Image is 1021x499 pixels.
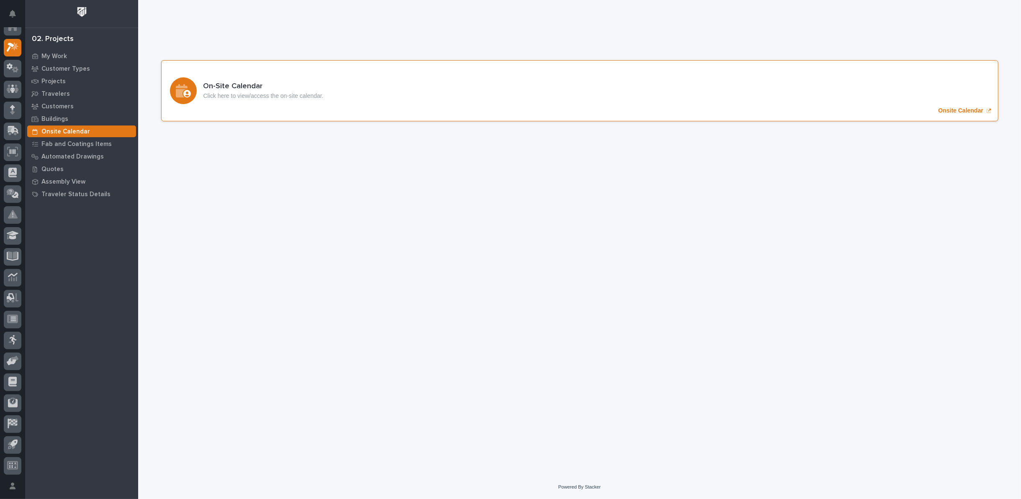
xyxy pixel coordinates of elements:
p: Traveler Status Details [41,191,111,198]
a: Traveler Status Details [25,188,138,200]
p: Automated Drawings [41,153,104,161]
img: Workspace Logo [74,4,90,20]
a: Onsite Calendar [161,60,998,121]
a: Powered By Stacker [558,484,601,489]
p: Click here to view/access the on-site calendar. [203,92,324,100]
p: Customers [41,103,74,110]
p: Buildings [41,115,68,123]
h3: On-Site Calendar [203,82,324,91]
div: 02. Projects [32,35,74,44]
p: Projects [41,78,66,85]
p: Travelers [41,90,70,98]
a: Buildings [25,113,138,125]
p: Customer Types [41,65,90,73]
a: My Work [25,50,138,62]
a: Projects [25,75,138,87]
button: Notifications [4,5,21,23]
a: Assembly View [25,175,138,188]
a: Customer Types [25,62,138,75]
a: Automated Drawings [25,150,138,163]
a: Travelers [25,87,138,100]
p: Quotes [41,166,64,173]
p: My Work [41,53,67,60]
p: Onsite Calendar [41,128,90,136]
a: Customers [25,100,138,113]
p: Onsite Calendar [939,107,983,114]
a: Onsite Calendar [25,125,138,138]
div: Notifications [10,10,21,23]
a: Quotes [25,163,138,175]
p: Assembly View [41,178,85,186]
p: Fab and Coatings Items [41,141,112,148]
a: Fab and Coatings Items [25,138,138,150]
